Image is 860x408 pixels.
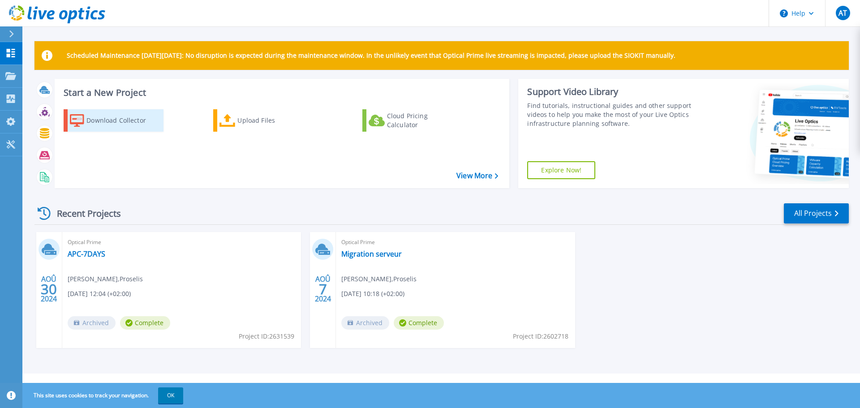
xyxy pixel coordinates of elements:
[40,273,57,305] div: AOÛ 2024
[34,202,133,224] div: Recent Projects
[341,274,417,284] span: [PERSON_NAME] , Proselis
[86,112,158,129] div: Download Collector
[394,316,444,330] span: Complete
[362,109,462,132] a: Cloud Pricing Calculator
[456,172,498,180] a: View More
[68,237,296,247] span: Optical Prime
[213,109,313,132] a: Upload Files
[25,387,183,404] span: This site uses cookies to track your navigation.
[67,52,675,59] p: Scheduled Maintenance [DATE][DATE]: No disruption is expected during the maintenance window. In t...
[120,316,170,330] span: Complete
[237,112,309,129] div: Upload Files
[68,249,105,258] a: APC-7DAYS
[513,331,568,341] span: Project ID: 2602718
[158,387,183,404] button: OK
[64,109,163,132] a: Download Collector
[341,249,402,258] a: Migration serveur
[41,285,57,293] span: 30
[527,101,696,128] div: Find tutorials, instructional guides and other support videos to help you make the most of your L...
[784,203,849,223] a: All Projects
[314,273,331,305] div: AOÛ 2024
[527,161,595,179] a: Explore Now!
[387,112,459,129] div: Cloud Pricing Calculator
[64,88,498,98] h3: Start a New Project
[319,285,327,293] span: 7
[68,316,116,330] span: Archived
[239,331,294,341] span: Project ID: 2631539
[341,237,569,247] span: Optical Prime
[68,289,131,299] span: [DATE] 12:04 (+02:00)
[838,9,847,17] span: AT
[341,316,389,330] span: Archived
[341,289,404,299] span: [DATE] 10:18 (+02:00)
[68,274,143,284] span: [PERSON_NAME] , Proselis
[527,86,696,98] div: Support Video Library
